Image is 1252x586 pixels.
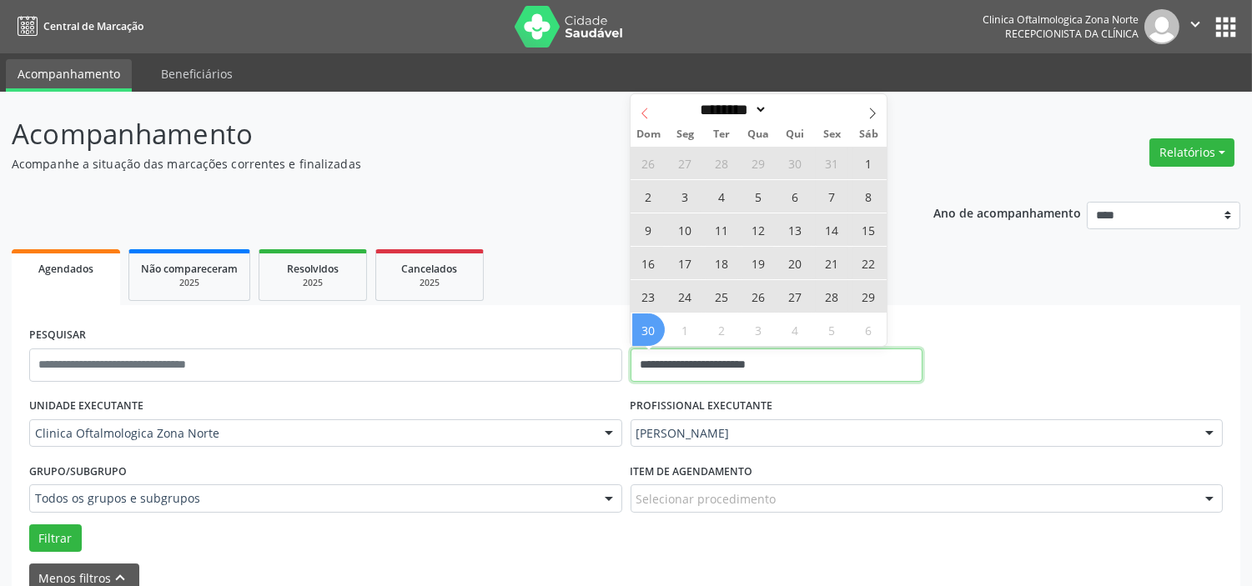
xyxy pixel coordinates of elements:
span: Novembro 17, 2025 [669,247,701,279]
button:  [1179,9,1211,44]
span: Sáb [850,129,887,140]
button: Relatórios [1149,138,1234,167]
span: Novembro 23, 2025 [632,280,665,313]
span: Dom [631,129,667,140]
span: Sex [813,129,850,140]
span: Novembro 9, 2025 [632,213,665,246]
span: Agendados [38,262,93,276]
span: Novembro 3, 2025 [669,180,701,213]
span: Novembro 14, 2025 [816,213,848,246]
span: Novembro 18, 2025 [706,247,738,279]
button: apps [1211,13,1240,42]
span: Novembro 28, 2025 [816,280,848,313]
span: Novembro 2, 2025 [632,180,665,213]
span: Outubro 31, 2025 [816,147,848,179]
span: Novembro 12, 2025 [742,213,775,246]
div: 2025 [388,277,471,289]
span: Novembro 6, 2025 [779,180,812,213]
span: Dezembro 4, 2025 [779,313,812,346]
span: Novembro 5, 2025 [742,180,775,213]
span: Todos os grupos e subgrupos [35,490,588,507]
i:  [1186,15,1204,33]
span: Outubro 30, 2025 [779,147,812,179]
label: UNIDADE EXECUTANTE [29,393,143,419]
label: Item de agendamento [631,458,753,484]
select: Month [695,101,768,118]
a: Central de Marcação [12,13,143,40]
span: Dezembro 6, 2025 [852,313,885,346]
span: Outubro 26, 2025 [632,147,665,179]
span: Novembro 8, 2025 [852,180,885,213]
span: Ter [704,129,741,140]
span: Novembro 24, 2025 [669,280,701,313]
span: Novembro 30, 2025 [632,313,665,346]
span: Novembro 19, 2025 [742,247,775,279]
span: Novembro 11, 2025 [706,213,738,246]
span: Novembro 7, 2025 [816,180,848,213]
span: Não compareceram [141,262,238,276]
span: Qua [741,129,777,140]
div: 2025 [141,277,238,289]
span: Dezembro 3, 2025 [742,313,775,346]
p: Ano de acompanhamento [933,202,1081,223]
a: Beneficiários [149,59,244,88]
span: Novembro 15, 2025 [852,213,885,246]
label: PROFISSIONAL EXECUTANTE [631,393,773,419]
span: Qui [777,129,813,140]
span: Dezembro 1, 2025 [669,313,701,346]
span: Novembro 13, 2025 [779,213,812,246]
button: Filtrar [29,524,82,553]
span: Dezembro 2, 2025 [706,313,738,346]
div: Clinica Oftalmologica Zona Norte [983,13,1139,27]
span: Novembro 16, 2025 [632,247,665,279]
div: 2025 [271,277,354,289]
img: img [1144,9,1179,44]
span: Novembro 10, 2025 [669,213,701,246]
input: Year [767,101,822,118]
span: Dezembro 5, 2025 [816,313,848,346]
span: Novembro 4, 2025 [706,180,738,213]
span: Selecionar procedimento [636,490,777,508]
span: Outubro 29, 2025 [742,147,775,179]
p: Acompanhe a situação das marcações correntes e finalizadas [12,155,872,173]
span: Cancelados [402,262,458,276]
span: Resolvidos [287,262,339,276]
span: Novembro 29, 2025 [852,280,885,313]
span: Recepcionista da clínica [1005,27,1139,41]
label: Grupo/Subgrupo [29,458,127,484]
p: Acompanhamento [12,113,872,155]
span: Clinica Oftalmologica Zona Norte [35,425,588,442]
span: Novembro 22, 2025 [852,247,885,279]
span: Novembro 20, 2025 [779,247,812,279]
span: Central de Marcação [43,19,143,33]
a: Acompanhamento [6,59,132,92]
span: Outubro 28, 2025 [706,147,738,179]
span: Novembro 27, 2025 [779,280,812,313]
span: Novembro 26, 2025 [742,280,775,313]
span: Novembro 1, 2025 [852,147,885,179]
span: Novembro 21, 2025 [816,247,848,279]
label: PESQUISAR [29,323,86,348]
span: Outubro 27, 2025 [669,147,701,179]
span: Seg [667,129,704,140]
span: Novembro 25, 2025 [706,280,738,313]
span: [PERSON_NAME] [636,425,1189,442]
